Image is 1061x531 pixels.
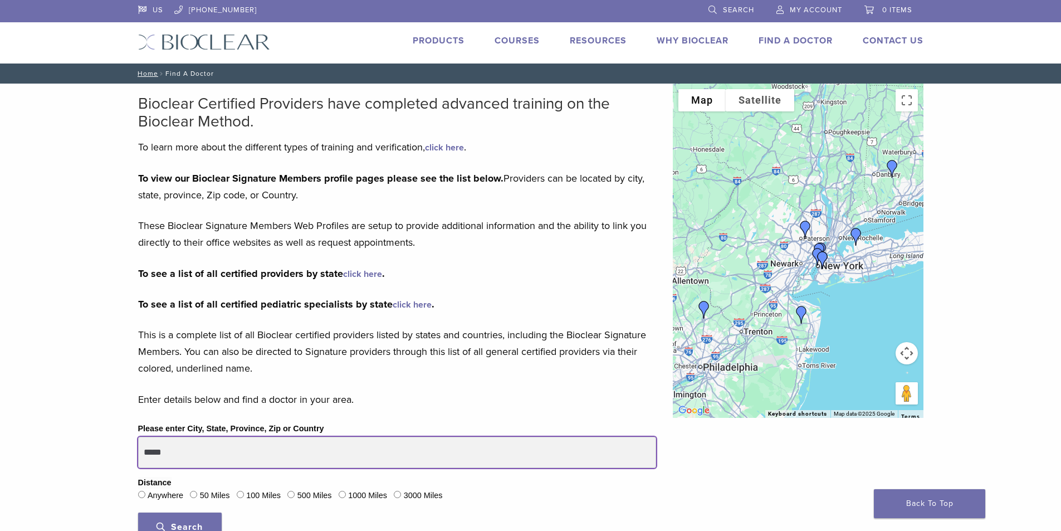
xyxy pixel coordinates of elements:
a: Home [134,70,158,77]
p: To learn more about the different types of training and verification, . [138,139,656,155]
span: Map data ©2025 Google [834,411,894,417]
span: / [158,71,165,76]
button: Map camera controls [896,342,918,364]
a: Back To Top [874,489,985,518]
div: Dr. Julie Hassid [808,238,834,265]
label: Anywhere [148,490,183,502]
span: Search [723,6,754,14]
label: 100 Miles [246,490,281,502]
nav: Find A Doctor [130,64,932,84]
span: My Account [790,6,842,14]
p: Enter details below and find a doctor in your area. [138,391,656,408]
div: Dr. Sara Shahi [809,247,836,274]
a: Terms (opens in new tab) [901,413,920,420]
strong: To see a list of all certified pediatric specialists by state . [138,298,434,310]
p: Providers can be located by city, state, province, Zip code, or Country. [138,170,656,203]
img: Bioclear [138,34,270,50]
button: Show street map [678,89,726,111]
button: Show satellite imagery [726,89,794,111]
div: Dr. Alejandra Sanchez [792,216,819,243]
a: Why Bioclear [657,35,728,46]
label: Please enter City, State, Province, Zip or Country [138,423,324,435]
a: Products [413,35,465,46]
label: 50 Miles [200,490,230,502]
legend: Distance [138,477,172,489]
a: Resources [570,35,627,46]
span: 0 items [882,6,912,14]
button: Toggle fullscreen view [896,89,918,111]
label: 500 Miles [297,490,332,502]
label: 1000 Miles [348,490,387,502]
a: Contact Us [863,35,923,46]
a: Open this area in Google Maps (opens a new window) [676,403,712,418]
strong: To see a list of all certified providers by state . [138,267,385,280]
img: Google [676,403,712,418]
a: click here [425,142,464,153]
div: Dr. Ratna Vedullapalli [879,155,906,182]
h2: Bioclear Certified Providers have completed advanced training on the Bioclear Method. [138,95,656,130]
div: Dr. Neethi Dalvi [804,243,831,270]
label: 3000 Miles [404,490,443,502]
button: Drag Pegman onto the map to open Street View [896,382,918,405]
a: Courses [495,35,540,46]
div: Dr. Chitvan Gupta [843,223,869,250]
p: This is a complete list of all Bioclear certified providers listed by states and countries, inclu... [138,327,656,377]
button: Keyboard shortcuts [768,410,827,418]
div: Dr. Dilini Peiris [788,301,815,328]
div: Dr. Nina Kiani [806,238,833,265]
strong: To view our Bioclear Signature Members profile pages please see the list below. [138,172,503,184]
a: Find A Doctor [759,35,833,46]
div: Dr. Robert Scarazzo [691,296,717,323]
a: click here [393,299,432,310]
a: click here [343,269,382,280]
p: These Bioclear Signature Members Web Profiles are setup to provide additional information and the... [138,217,656,251]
